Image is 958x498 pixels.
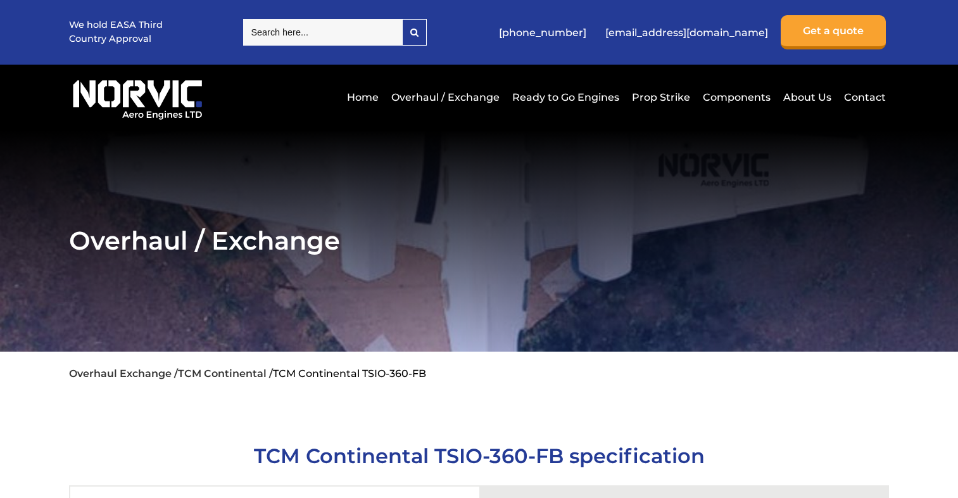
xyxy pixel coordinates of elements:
[69,444,889,468] h1: TCM Continental TSIO-360-FB specification
[243,19,402,46] input: Search here...
[69,225,889,256] h2: Overhaul / Exchange
[69,367,178,380] a: Overhaul Exchange /
[781,15,886,49] a: Get a quote
[344,82,382,113] a: Home
[69,18,164,46] p: We hold EASA Third Country Approval
[178,367,273,380] a: TCM Continental /
[273,367,426,380] li: TCM Continental TSIO-360-FB
[69,74,206,120] img: Norvic Aero Engines logo
[599,17,774,48] a: [EMAIL_ADDRESS][DOMAIN_NAME]
[388,82,503,113] a: Overhaul / Exchange
[700,82,774,113] a: Components
[509,82,622,113] a: Ready to Go Engines
[841,82,886,113] a: Contact
[493,17,593,48] a: [PHONE_NUMBER]
[629,82,693,113] a: Prop Strike
[780,82,835,113] a: About Us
